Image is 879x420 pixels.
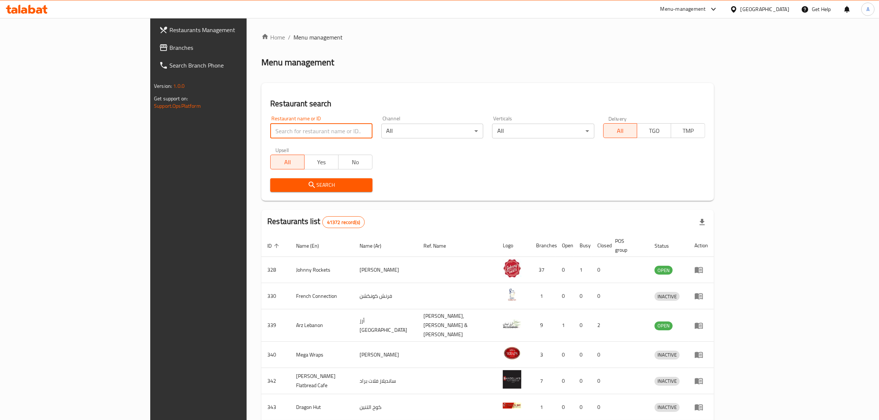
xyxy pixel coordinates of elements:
td: سانديلاز فلات براد [354,368,418,394]
td: 0 [591,342,609,368]
div: INACTIVE [655,351,680,359]
td: Johnny Rockets [290,257,354,283]
img: Arz Lebanon [503,315,521,333]
a: Restaurants Management [153,21,297,39]
span: A [866,5,869,13]
span: Version: [154,81,172,91]
span: INACTIVE [655,292,680,301]
td: أرز [GEOGRAPHIC_DATA] [354,309,418,342]
a: Support.OpsPlatform [154,101,201,111]
td: 0 [556,283,574,309]
div: Menu [694,292,708,300]
h2: Menu management [261,56,334,68]
span: Get support on: [154,94,188,103]
div: Menu [694,265,708,274]
button: Yes [304,155,339,169]
td: Arz Lebanon [290,309,354,342]
td: 0 [574,368,591,394]
td: 2 [591,309,609,342]
span: OPEN [655,266,673,275]
td: 7 [530,368,556,394]
span: Search [276,180,366,190]
button: Search [270,178,372,192]
td: 0 [574,283,591,309]
span: INACTIVE [655,403,680,412]
td: 0 [591,257,609,283]
span: 1.0.0 [173,81,185,91]
td: 0 [591,283,609,309]
button: All [270,155,305,169]
td: 0 [556,342,574,368]
td: فرنش كونكشن [354,283,418,309]
div: Total records count [322,216,365,228]
span: Restaurants Management [169,25,291,34]
div: All [381,124,483,138]
img: Sandella's Flatbread Cafe [503,370,521,389]
img: Johnny Rockets [503,259,521,278]
img: Mega Wraps [503,344,521,362]
span: Yes [308,157,336,168]
span: TMP [674,125,702,136]
td: French Connection [290,283,354,309]
td: [PERSON_NAME] [354,257,418,283]
span: Search Branch Phone [169,61,291,70]
span: All [274,157,302,168]
span: Name (En) [296,241,329,250]
div: INACTIVE [655,377,680,386]
span: Branches [169,43,291,52]
span: All [607,125,635,136]
span: Menu management [293,33,343,42]
img: French Connection [503,285,521,304]
nav: breadcrumb [261,33,714,42]
a: Search Branch Phone [153,56,297,74]
span: Status [655,241,679,250]
div: Menu [694,376,708,385]
span: Ref. Name [424,241,456,250]
button: TGO [637,123,671,138]
span: ID [267,241,281,250]
td: 3 [530,342,556,368]
td: 0 [574,342,591,368]
span: INACTIVE [655,377,680,385]
label: Upsell [275,147,289,152]
td: 0 [556,368,574,394]
button: All [603,123,638,138]
th: Busy [574,234,591,257]
td: [PERSON_NAME] [354,342,418,368]
td: 9 [530,309,556,342]
th: Logo [497,234,530,257]
span: No [341,157,370,168]
td: Mega Wraps [290,342,354,368]
div: Menu [694,321,708,330]
div: Menu [694,403,708,412]
td: [PERSON_NAME],[PERSON_NAME] & [PERSON_NAME] [418,309,497,342]
button: TMP [671,123,705,138]
td: 1 [530,283,556,309]
td: 1 [574,257,591,283]
td: [PERSON_NAME] Flatbread Cafe [290,368,354,394]
th: Open [556,234,574,257]
td: 0 [591,368,609,394]
a: Branches [153,39,297,56]
h2: Restaurant search [270,98,705,109]
h2: Restaurants list [267,216,365,228]
td: 1 [556,309,574,342]
th: Closed [591,234,609,257]
label: Delivery [608,116,627,121]
button: No [338,155,372,169]
div: All [492,124,594,138]
span: Name (Ar) [360,241,391,250]
span: 41372 record(s) [323,219,364,226]
div: Menu [694,350,708,359]
th: Action [689,234,714,257]
span: POS group [615,237,640,254]
span: OPEN [655,321,673,330]
td: 37 [530,257,556,283]
div: Menu-management [660,5,706,14]
span: TGO [640,125,668,136]
div: [GEOGRAPHIC_DATA] [741,5,789,13]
